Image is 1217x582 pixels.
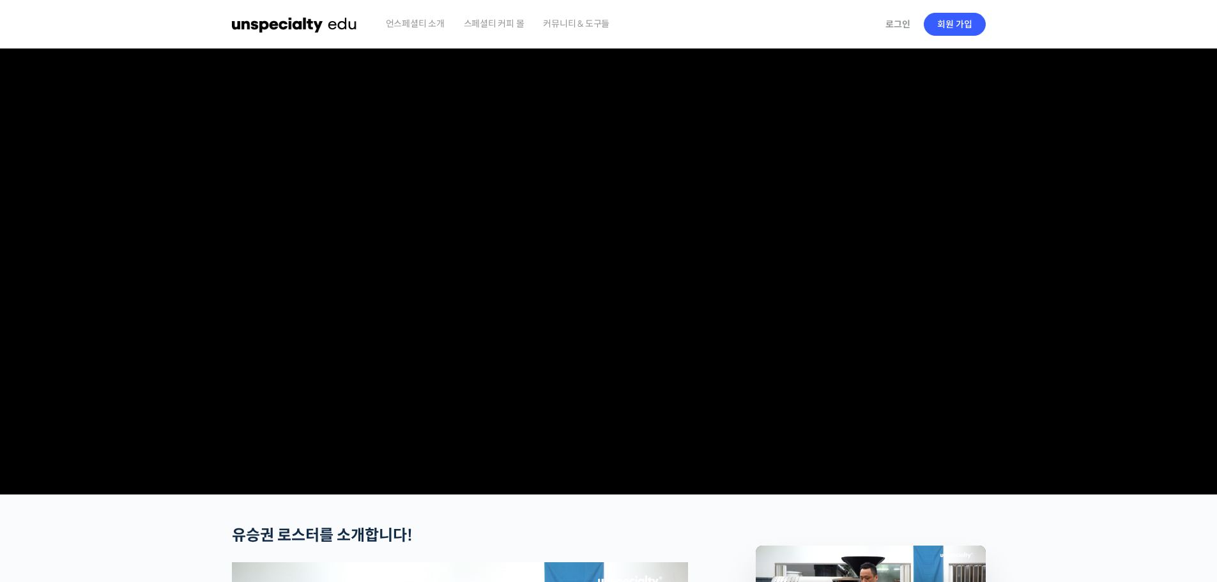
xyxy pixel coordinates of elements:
a: 로그인 [878,10,918,39]
a: 회원 가입 [924,13,986,36]
strong: 유승권 로스터를 소개합니다! [232,526,413,545]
